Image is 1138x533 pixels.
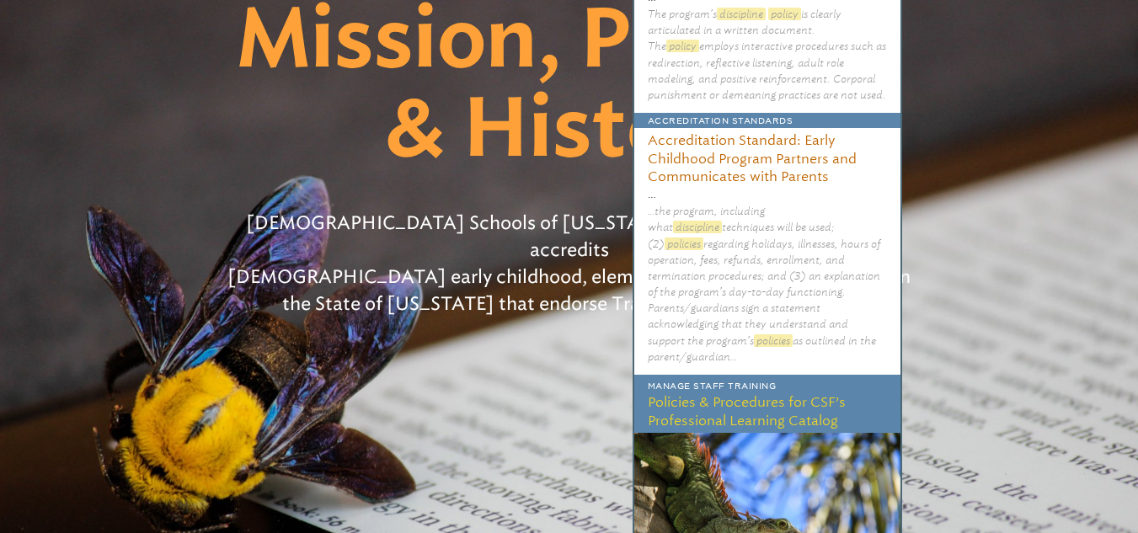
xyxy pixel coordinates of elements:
[754,334,793,347] mark: policies
[648,128,887,185] a: Accreditation Standard: Early Childhood Program Partners and Communicates with Parents
[634,113,900,128] p: Accreditation Standards
[634,393,900,433] h3: Policies & Procedures for CSF’s Professional Learning Catalog
[666,40,699,52] mark: policy
[648,203,887,365] p: …the program, including what techniques will be used; (2) regarding holidays, illnesses, hours of...
[634,375,900,393] p: Manage Staff Training
[634,128,900,185] h3: Accreditation Standard: Early Childhood Program Partners and Communicates with Parents
[648,6,887,103] p: The program’s is clearly articulated in a written document. The employs interactive procedures su...
[717,8,766,20] mark: discipline
[202,203,937,324] p: [DEMOGRAPHIC_DATA] Schools of [US_STATE] supports, encourages and accredits [DEMOGRAPHIC_DATA] ea...
[673,221,722,233] mark: discipline
[768,8,801,20] mark: policy
[648,186,887,203] p: …
[665,237,703,250] mark: policies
